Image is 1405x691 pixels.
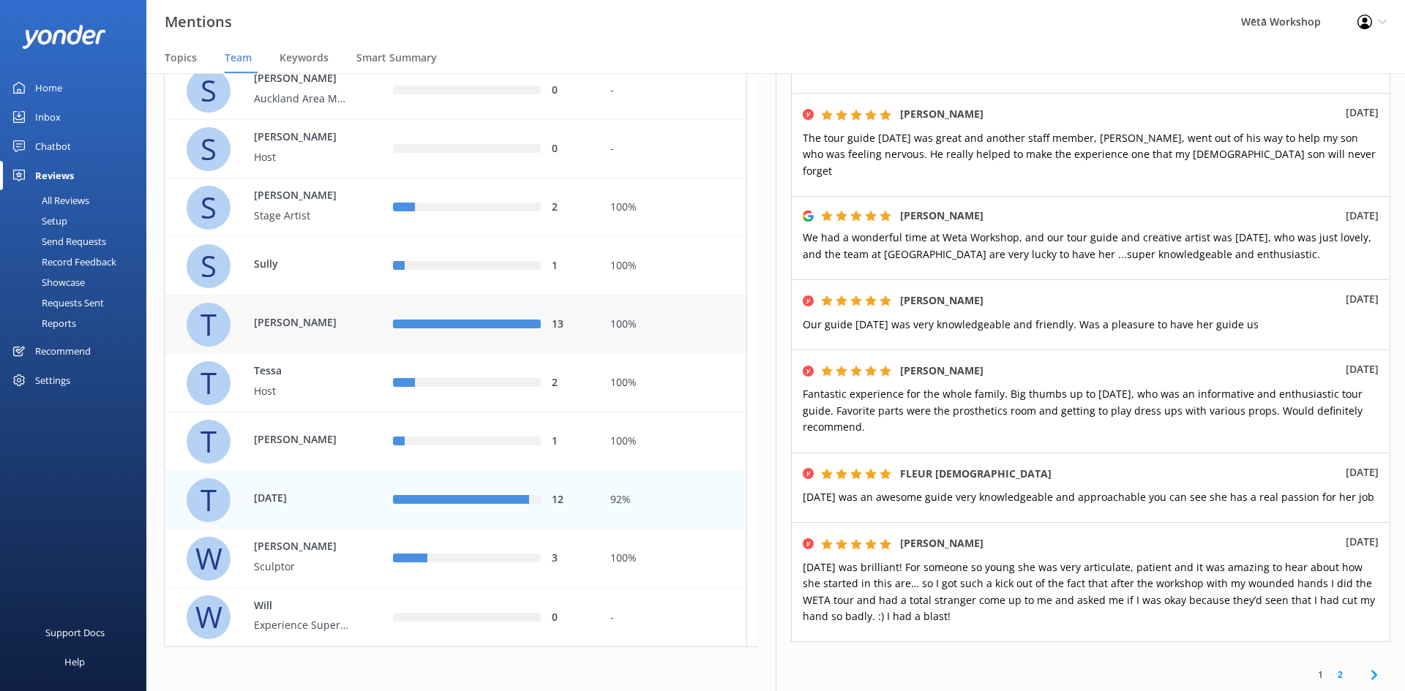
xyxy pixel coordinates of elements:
div: Reports [9,313,76,333]
span: Fantastic experience for the whole family. Big thumbs up to [DATE], who was an informative and en... [803,387,1363,434]
span: Our guide [DATE] was very knowledgeable and friendly. Was a pleasure to have her guide us [803,317,1259,331]
a: Showcase [9,272,146,292]
div: - [610,141,735,157]
h5: [PERSON_NAME] [900,535,983,551]
div: - [610,83,735,99]
div: W [187,595,231,639]
a: Send Requests [9,231,146,252]
a: 2 [1330,668,1350,681]
div: row [164,178,747,237]
p: [DATE] [1346,208,1379,224]
div: 0 [552,141,588,157]
div: row [164,588,747,646]
div: 13 [552,317,588,333]
p: Host [254,149,349,165]
a: Record Feedback [9,252,146,272]
div: row [164,354,747,412]
p: Will [254,597,349,613]
div: row [164,61,747,120]
div: Send Requests [9,231,106,252]
div: W [187,537,231,581]
div: S [187,186,231,230]
span: Team [225,50,252,65]
div: 2 [552,200,588,216]
p: Sully [254,256,349,272]
span: Smart Summary [356,50,437,65]
span: Keywords [280,50,329,65]
div: 2 [552,375,588,391]
div: 100% [610,200,735,216]
div: 100% [610,258,735,274]
div: row [164,412,747,471]
div: Inbox [35,102,61,132]
p: [DATE] [1346,105,1379,121]
p: [PERSON_NAME] [254,188,349,204]
div: Help [64,647,85,676]
a: Reports [9,313,146,333]
p: [DATE] [1346,291,1379,307]
a: All Reviews [9,190,146,211]
div: 100% [610,434,735,450]
p: [DATE] [1346,464,1379,480]
p: Sculptor [254,559,349,575]
h5: [PERSON_NAME] [900,292,983,309]
p: [PERSON_NAME] [254,129,349,146]
div: 100% [610,375,735,391]
div: Recommend [35,336,91,366]
p: [PERSON_NAME] [254,539,349,555]
span: [DATE] was brilliant! For someone so young she was very articulate, patient and it was amazing to... [803,560,1375,623]
div: S [187,127,231,171]
div: Record Feedback [9,252,116,272]
div: row [164,529,747,588]
div: S [187,69,231,113]
div: Setup [9,211,67,231]
div: Reviews [35,161,74,190]
div: - [610,609,735,625]
div: T [187,420,231,464]
p: [DATE] [1346,534,1379,550]
div: 100% [610,317,735,333]
span: The tour guide [DATE] was great and another staff member, [PERSON_NAME], went out of his way to h... [803,131,1376,178]
div: 3 [552,551,588,567]
div: T [187,361,231,405]
div: 1 [552,258,588,274]
p: Experience Supervisor [254,617,349,633]
p: Tessa [254,363,349,380]
h5: [PERSON_NAME] [900,208,983,224]
div: Settings [35,366,70,395]
h5: [PERSON_NAME] [900,363,983,379]
span: We had a wonderful time at Weta Workshop, and our tour guide and creative artist was [DATE], who ... [803,230,1371,260]
div: row [164,295,747,354]
a: 1 [1311,668,1330,681]
img: yonder-white-logo.png [22,25,106,49]
h3: Mentions [165,10,232,34]
h5: FLEUR [DEMOGRAPHIC_DATA] [900,466,1052,482]
div: All Reviews [9,190,89,211]
div: 12 [552,492,588,508]
p: [DATE] [254,490,349,506]
div: row [164,120,747,178]
p: Auckland Area Manager [254,91,349,107]
a: Requests Sent [9,292,146,313]
a: Setup [9,211,146,231]
div: T [187,303,231,347]
p: [PERSON_NAME] [254,314,349,331]
div: Support Docs [45,618,105,647]
div: 1 [552,434,588,450]
div: Showcase [9,272,85,292]
div: T [187,478,231,522]
span: Topics [165,50,197,65]
span: [DATE] was an awesome guide very knowledgeable and approachable you can see she has a real passio... [803,490,1374,504]
div: Requests Sent [9,292,104,313]
div: Chatbot [35,132,71,161]
div: 92% [610,492,735,508]
h5: [PERSON_NAME] [900,106,983,122]
div: 0 [552,609,588,625]
p: Stage Artist [254,208,349,224]
div: S [187,244,231,288]
p: Host [254,383,349,399]
div: row [164,471,747,529]
p: [DATE] [1346,361,1379,377]
div: 100% [610,551,735,567]
div: 0 [552,83,588,99]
